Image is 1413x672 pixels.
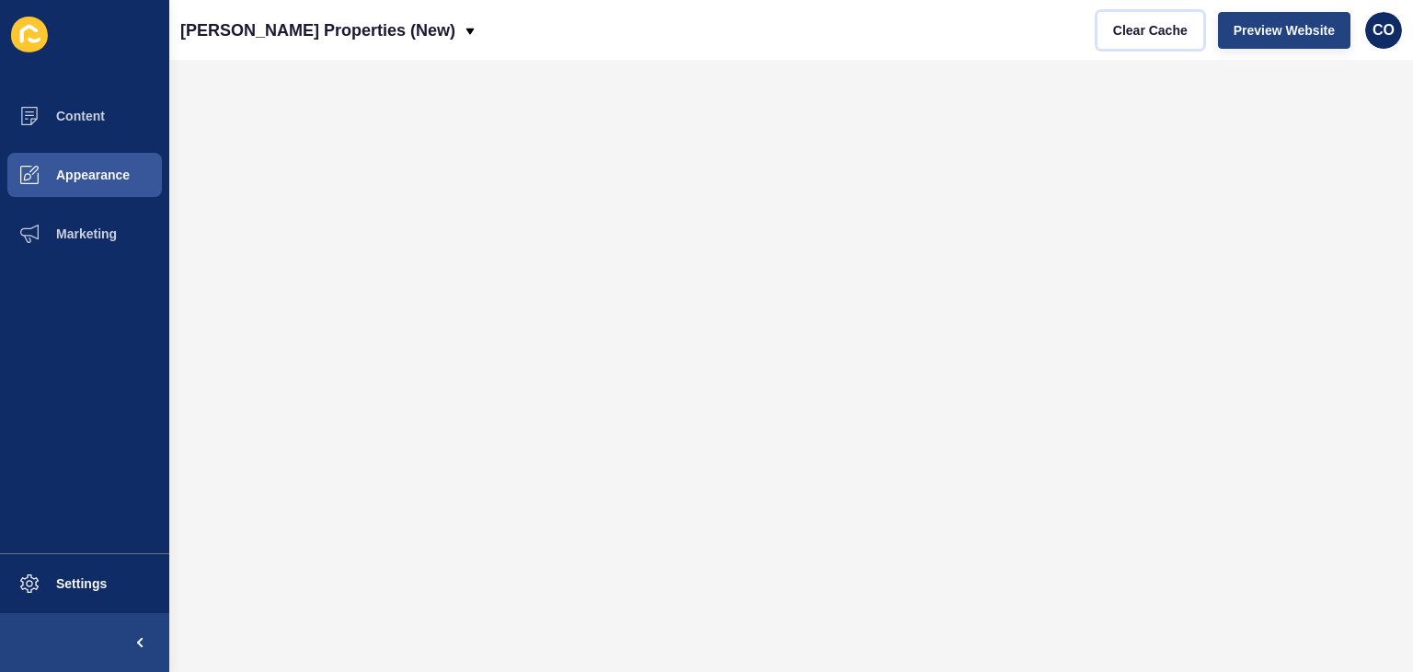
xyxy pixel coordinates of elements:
[1113,21,1188,40] span: Clear Cache
[1097,12,1203,49] button: Clear Cache
[1234,21,1335,40] span: Preview Website
[180,7,455,53] p: [PERSON_NAME] Properties (New)
[1218,12,1350,49] button: Preview Website
[1373,21,1395,40] span: CO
